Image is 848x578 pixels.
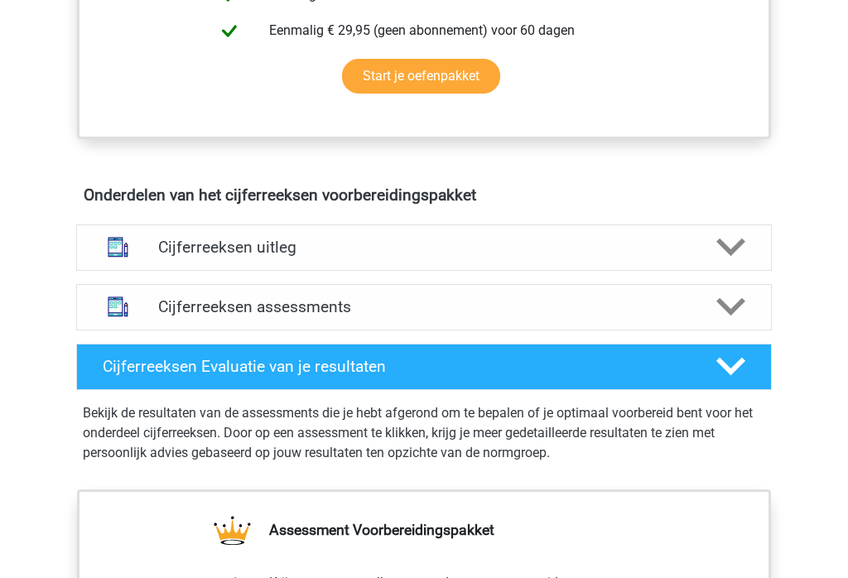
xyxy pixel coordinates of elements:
[158,298,690,317] h4: Cijferreeksen assessments
[97,287,139,329] img: cijferreeksen assessments
[158,238,690,258] h4: Cijferreeksen uitleg
[70,285,778,331] a: assessments Cijferreeksen assessments
[70,225,778,272] a: uitleg Cijferreeksen uitleg
[97,227,139,269] img: cijferreeksen uitleg
[103,358,690,377] h4: Cijferreeksen Evaluatie van je resultaten
[342,60,500,94] a: Start je oefenpakket
[70,344,778,391] a: Cijferreeksen Evaluatie van je resultaten
[84,186,764,205] h4: Onderdelen van het cijferreeksen voorbereidingspakket
[83,404,765,464] p: Bekijk de resultaten van de assessments die je hebt afgerond om te bepalen of je optimaal voorber...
